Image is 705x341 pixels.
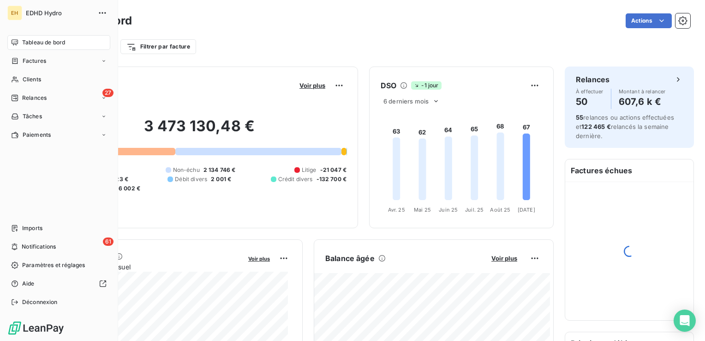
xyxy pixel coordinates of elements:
[248,256,270,262] span: Voir plus
[576,89,603,94] span: À effectuer
[439,207,458,213] tspan: Juin 25
[23,57,46,65] span: Factures
[102,89,114,97] span: 27
[23,131,51,139] span: Paiements
[302,166,317,174] span: Litige
[414,207,431,213] tspan: Mai 25
[325,253,375,264] h6: Balance âgée
[383,97,429,105] span: 6 derniers mois
[299,82,325,89] span: Voir plus
[674,310,696,332] div: Open Intercom Messenger
[23,112,42,121] span: Tâches
[576,114,674,140] span: relances ou actions effectuées et relancés la semaine dernière.
[581,123,610,130] span: 122 465 €
[23,75,41,84] span: Clients
[278,175,313,183] span: Crédit divers
[518,207,535,213] tspan: [DATE]
[297,81,328,90] button: Voir plus
[388,207,405,213] tspan: Avr. 25
[211,175,231,183] span: 2 001 €
[203,166,236,174] span: 2 134 746 €
[576,74,609,85] h6: Relances
[22,243,56,251] span: Notifications
[52,117,347,145] h2: 3 473 130,48 €
[22,280,35,288] span: Aide
[576,114,583,121] span: 55
[173,166,200,174] span: Non-échu
[26,9,92,17] span: EDHD Hydro
[619,89,666,94] span: Montant à relancer
[22,298,58,306] span: Déconnexion
[465,207,484,213] tspan: Juil. 25
[626,13,672,28] button: Actions
[565,159,693,182] h6: Factures échues
[490,207,510,213] tspan: Août 25
[576,94,603,109] h4: 50
[317,175,347,183] span: -132 700 €
[411,81,441,90] span: -1 jour
[381,80,396,91] h6: DSO
[22,261,85,269] span: Paramètres et réglages
[52,262,242,272] span: Chiffre d'affaires mensuel
[103,237,114,246] span: 61
[120,39,196,54] button: Filtrer par facture
[7,276,110,291] a: Aide
[320,166,347,174] span: -21 047 €
[175,175,207,183] span: Débit divers
[245,254,273,262] button: Voir plus
[22,224,42,232] span: Imports
[116,184,140,193] span: -6 002 €
[489,254,520,262] button: Voir plus
[619,94,666,109] h4: 607,6 k €
[7,6,22,20] div: EH
[7,321,65,335] img: Logo LeanPay
[22,94,47,102] span: Relances
[22,38,65,47] span: Tableau de bord
[491,255,517,262] span: Voir plus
